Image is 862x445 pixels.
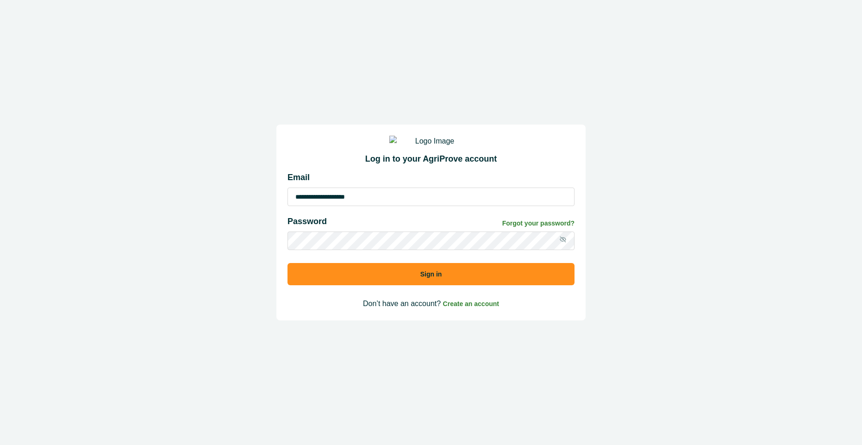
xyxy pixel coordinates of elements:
span: Create an account [443,300,499,307]
p: Don’t have an account? [287,298,575,309]
h2: Log in to your AgriProve account [287,154,575,164]
p: Password [287,215,327,228]
button: Sign in [287,263,575,285]
a: Create an account [443,300,499,307]
p: Email [287,171,575,184]
a: Forgot your password? [502,219,575,228]
img: Logo Image [389,136,473,147]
